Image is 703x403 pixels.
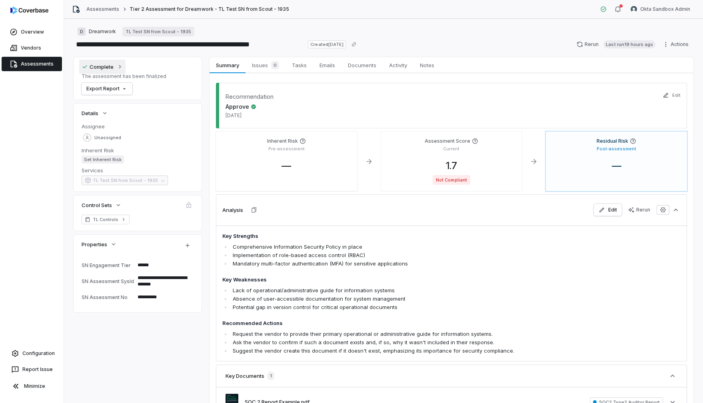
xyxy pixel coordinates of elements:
span: Emails [316,60,338,70]
span: — [605,160,628,172]
button: RerunLast run19 hours ago [572,38,660,50]
li: Request the vendor to provide their primary operational or administrative guide for information s... [231,330,589,338]
dt: Inherent Risk [82,147,194,154]
button: Copy link [347,37,361,52]
button: Export Report [82,83,132,95]
span: Approve [226,102,256,111]
span: Not Compliant [433,175,470,185]
span: Okta Sandbox Admin [640,6,690,12]
img: logo-D7KZi-bG.svg [10,6,48,14]
span: 1.7 [439,160,463,172]
a: Vendors [2,41,62,55]
span: Details [82,110,98,117]
button: Actions [660,38,693,50]
button: Rerun [623,204,655,216]
a: TL Controls [82,215,130,224]
span: TL Controls [93,216,118,223]
span: Notes [417,60,437,70]
h4: Inherent Risk [267,138,298,144]
img: Okta Sandbox Admin avatar [631,6,637,12]
span: 0 [271,61,279,69]
span: [DATE] [226,112,256,119]
span: 1 [268,372,274,380]
div: SN Engagement Tier [82,262,134,268]
h4: Assessment Score [425,138,470,144]
span: Properties [82,241,107,248]
h3: Key Documents [226,372,264,379]
button: Control Sets [79,198,124,212]
span: Tier 2 Assessment for Dreamwork - TL Test SN from Scout - 1935 [130,6,289,12]
button: Report Issue [3,362,60,377]
button: Properties [79,237,119,251]
h3: Analysis [222,206,243,213]
a: Overview [2,25,62,39]
div: SN Assessment No [82,294,134,300]
li: Lack of operational/administrative guide for information systems [231,286,589,295]
button: Minimize [3,378,60,394]
span: Control Sets [82,201,112,209]
div: SN Assessment SysId [82,278,134,284]
span: — [275,160,298,172]
h4: Residual Risk [597,138,628,144]
p: Post-assessment [597,146,636,152]
span: Issues [249,60,282,71]
span: Summary [213,60,242,70]
p: Pre-assessment [268,146,305,152]
p: Current [443,146,459,152]
button: DDreamwork [75,24,118,39]
li: Absence of user-accessible documentation for system management [231,295,589,303]
li: Suggest the vendor create this document if it doesn't exist, emphasizing its importance for secur... [231,347,589,355]
button: Edit [660,87,683,104]
li: Comprehensive Information Security Policy in place [231,243,589,251]
span: Dreamwork [89,28,116,35]
div: Complete [82,63,114,70]
button: Okta Sandbox Admin avatarOkta Sandbox Admin [626,3,695,15]
button: Complete [79,60,126,74]
a: Assessments [86,6,119,12]
span: Documents [345,60,379,70]
span: Unassigned [94,135,121,141]
h4: Key Weaknesses [222,276,589,284]
span: Last run 19 hours ago [603,40,655,48]
div: Rerun [628,207,650,213]
li: Potential gap in version control for critical operational documents [231,303,589,311]
dt: Recommendation [226,92,274,101]
li: Mandatory multi-factor authentication (MFA) for sensitive applications [231,259,589,268]
a: Assessments [2,57,62,71]
p: The assessment has been finalized [82,73,166,80]
li: Implementation of role-based access control (RBAC) [231,251,589,259]
li: Ask the vendor to confirm if such a document exists and, if so, why it wasn't included in their r... [231,338,589,347]
button: Edit [594,204,622,216]
dt: Services [82,167,194,174]
a: TL Test SN from Scout - 1935 [122,27,194,36]
h4: Recommended Actions [222,319,589,327]
span: Created [DATE] [308,40,346,48]
span: Set Inherent Risk [82,156,124,164]
span: Tasks [289,60,310,70]
span: Activity [386,60,410,70]
button: Details [79,106,110,120]
h4: Key Strengths [222,232,589,240]
a: Configuration [3,346,60,361]
dt: Assignee [82,123,194,130]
